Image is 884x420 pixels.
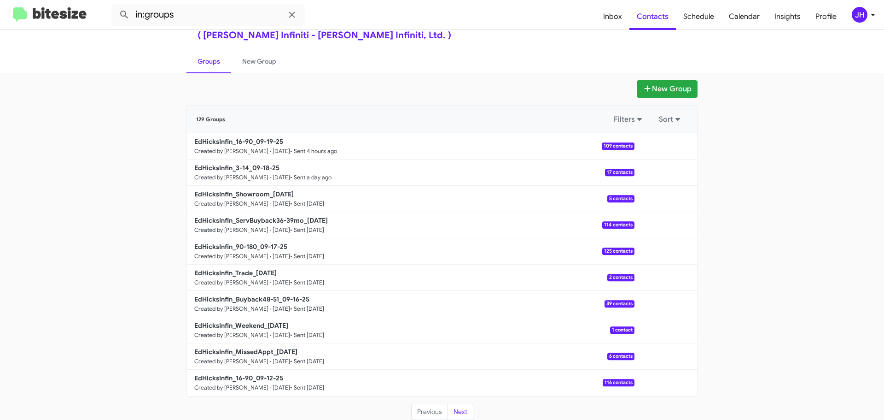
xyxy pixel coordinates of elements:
b: EdHicksInfin_Buyback48-51_09-16-25 [194,295,309,303]
span: 17 contacts [605,169,634,176]
small: Created by [PERSON_NAME] · [DATE] [194,226,290,234]
b: EdHicksInfin_Showroom_[DATE] [194,190,294,198]
button: Sort [653,111,688,128]
span: 109 contacts [602,142,634,150]
span: 2 contacts [607,274,634,281]
b: EdHicksInfin_Trade_[DATE] [194,269,277,277]
small: Created by [PERSON_NAME] · [DATE] [194,148,290,155]
small: • Sent [DATE] [290,253,324,260]
small: Created by [PERSON_NAME] · [DATE] [194,305,290,313]
input: Search [111,4,305,26]
button: Filters [608,111,650,128]
span: 6 contacts [607,353,634,360]
a: EdHicksInfin_Buyback48-51_09-16-25Created by [PERSON_NAME] · [DATE]• Sent [DATE]39 contacts [187,291,634,317]
a: EdHicksInfin_16-90_09-12-25Created by [PERSON_NAME] · [DATE]• Sent [DATE]116 contacts [187,370,634,396]
a: EdHicksInfin_16-90_09-19-25Created by [PERSON_NAME] · [DATE]• Sent 4 hours ago109 contacts [187,133,634,160]
a: EdHicksInfin_Trade_[DATE]Created by [PERSON_NAME] · [DATE]• Sent [DATE]2 contacts [187,265,634,291]
small: • Sent [DATE] [290,279,324,286]
b: EdHicksInfin_16-90_09-12-25 [194,374,283,382]
small: • Sent [DATE] [290,331,324,339]
span: 1 contact [610,326,634,334]
b: EdHicksInfin_Weekend_[DATE] [194,321,288,330]
a: Insights [767,3,808,30]
a: EdHicksInfin_3-14_09-18-25Created by [PERSON_NAME] · [DATE]• Sent a day ago17 contacts [187,160,634,186]
b: EdHicksInfin_90-180_09-17-25 [194,243,287,251]
small: Created by [PERSON_NAME] · [DATE] [194,384,290,391]
small: Created by [PERSON_NAME] · [DATE] [194,279,290,286]
a: Contacts [629,3,676,30]
a: Groups [186,49,231,73]
small: • Sent a day ago [290,174,331,181]
small: Created by [PERSON_NAME] · [DATE] [194,331,290,339]
a: EdHicksInfin_ServBuyback36-39mo_[DATE]Created by [PERSON_NAME] · [DATE]• Sent [DATE]114 contacts [187,212,634,238]
a: EdHicksInfin_Weekend_[DATE]Created by [PERSON_NAME] · [DATE]• Sent [DATE]1 contact [187,317,634,343]
small: Created by [PERSON_NAME] · [DATE] [194,253,290,260]
span: 116 contacts [603,379,634,386]
a: EdHicksInfin_MissedAppt_[DATE]Created by [PERSON_NAME] · [DATE]• Sent [DATE]6 contacts [187,343,634,370]
span: 125 contacts [602,248,634,255]
span: 129 Groups [196,116,225,123]
a: Profile [808,3,844,30]
a: EdHicksInfin_Showroom_[DATE]Created by [PERSON_NAME] · [DATE]• Sent [DATE]5 contacts [187,186,634,212]
button: JH [844,7,874,23]
a: Inbox [596,3,629,30]
span: 114 contacts [602,221,634,229]
span: 39 contacts [605,300,634,308]
div: JH [852,7,867,23]
small: Created by [PERSON_NAME] · [DATE] [194,174,290,181]
b: EdHicksInfin_MissedAppt_[DATE] [194,348,297,356]
small: • Sent [DATE] [290,200,324,207]
b: EdHicksInfin_ServBuyback36-39mo_[DATE] [194,216,328,225]
button: New Group [637,80,698,98]
a: Calendar [721,3,767,30]
small: • Sent [DATE] [290,305,324,313]
a: New Group [231,49,287,73]
b: EdHicksInfin_16-90_09-19-25 [194,137,283,146]
b: EdHicksInfin_3-14_09-18-25 [194,164,279,172]
div: ( [PERSON_NAME] Infiniti - [PERSON_NAME] Infiniti, Ltd. ) [198,31,686,40]
small: Created by [PERSON_NAME] · [DATE] [194,200,290,207]
small: • Sent [DATE] [290,384,324,391]
a: Schedule [676,3,721,30]
small: • Sent 4 hours ago [290,148,337,155]
span: 5 contacts [607,195,634,202]
small: • Sent [DATE] [290,226,324,234]
small: Created by [PERSON_NAME] · [DATE] [194,358,290,365]
a: EdHicksInfin_90-180_09-17-25Created by [PERSON_NAME] · [DATE]• Sent [DATE]125 contacts [187,238,634,265]
small: • Sent [DATE] [290,358,324,365]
